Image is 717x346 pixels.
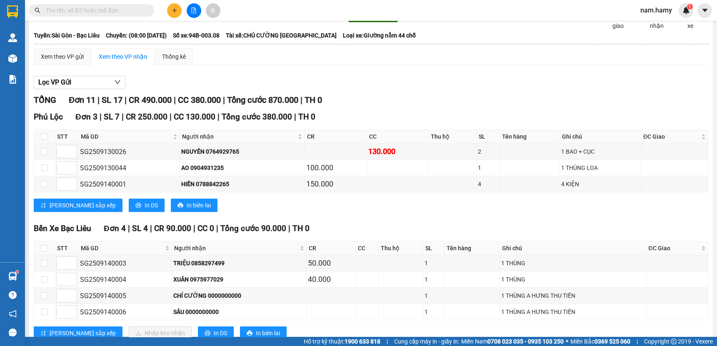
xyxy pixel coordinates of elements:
[80,274,170,285] div: SG2509140004
[8,75,17,84] img: solution-icon
[150,224,152,233] span: |
[128,224,130,233] span: |
[80,258,170,269] div: SG2509140003
[256,329,280,338] span: In biên lai
[8,272,17,281] img: warehouse-icon
[226,31,337,40] span: Tài xế: CHÚ CƯỜNG [GEOGRAPHIC_DATA]
[129,95,172,105] span: CR 490.000
[79,176,180,192] td: SG2509140001
[145,201,158,210] span: In DS
[222,112,292,122] span: Tổng cước 380.000
[114,79,121,85] span: down
[9,310,17,318] span: notification
[178,95,221,105] span: CC 380.000
[181,179,304,189] div: HIỀN 0788842265
[394,337,459,346] span: Cung cấp máy in - giấy in:
[55,241,79,255] th: STT
[478,163,498,172] div: 1
[305,95,322,105] span: TH 0
[210,7,216,13] span: aim
[16,271,18,273] sup: 1
[167,3,182,18] button: plus
[129,326,192,340] button: downloadNhập kho nhận
[429,130,477,144] th: Thu hộ
[34,32,100,39] b: Tuyến: Sài Gòn - Bạc Liêu
[561,163,640,172] div: 1 THÙNG LOA
[79,288,172,304] td: SG2509140005
[173,291,305,300] div: CHÍ CƯỜNG 0000000000
[9,329,17,336] span: message
[205,330,210,337] span: printer
[79,144,180,160] td: SG2509130026
[478,179,498,189] div: 4
[379,241,423,255] th: Thu hộ
[688,4,691,10] span: 1
[154,224,191,233] span: CR 90.000
[423,241,445,255] th: SL
[566,340,568,343] span: ⚪️
[104,112,120,122] span: SL 7
[162,52,186,61] div: Thống kê
[198,326,234,340] button: printerIn DS
[216,224,218,233] span: |
[487,338,564,345] strong: 0708 023 035 - 0935 103 250
[288,224,290,233] span: |
[697,3,712,18] button: caret-down
[634,5,679,15] span: nam.hamy
[292,224,310,233] span: TH 0
[40,202,46,209] span: sort-ascending
[81,244,163,253] span: Mã GD
[671,339,677,344] span: copyright
[173,275,305,284] div: XUÂN 0975977029
[247,330,252,337] span: printer
[308,274,354,285] div: 40.000
[80,307,170,317] div: SG2509140006
[80,179,178,189] div: SG2509140001
[75,112,97,122] span: Đơn 3
[173,259,305,268] div: TRIỆU 0858297499
[106,31,167,40] span: Chuyến: (08:00 [DATE])
[97,95,100,105] span: |
[425,307,443,316] div: 1
[227,95,298,105] span: Tổng cước 870.000
[181,163,304,172] div: AO 0904931235
[81,132,171,141] span: Mã GD
[177,202,183,209] span: printer
[648,244,699,253] span: ĐC Giao
[122,112,124,122] span: |
[99,52,147,61] div: Xem theo VP nhận
[223,95,225,105] span: |
[501,291,645,300] div: 1 THÙNG A HƯNG THU TIỀN
[174,95,176,105] span: |
[34,76,125,89] button: Lọc VP Gửi
[125,95,127,105] span: |
[501,307,645,316] div: 1 THÙNG A HƯNG THU TIỀN
[181,147,304,156] div: NGUYÊN 0764929765
[684,12,709,30] span: Trên xe
[217,112,220,122] span: |
[35,7,40,13] span: search
[193,224,195,233] span: |
[345,338,380,345] strong: 1900 633 818
[206,3,220,18] button: aim
[79,271,172,288] td: SG2509140004
[129,199,165,212] button: printerIn DS
[171,199,217,212] button: printerIn biên lai
[425,259,443,268] div: 1
[170,112,172,122] span: |
[34,112,63,122] span: Phú Lộc
[41,52,84,61] div: Xem theo VP gửi
[500,241,647,255] th: Ghi chú
[240,326,287,340] button: printerIn biên lai
[174,112,215,122] span: CC 130.000
[560,130,642,144] th: Ghi chú
[561,147,640,156] div: 1 BAO + CỤC
[294,112,296,122] span: |
[298,112,315,122] span: TH 0
[425,275,443,284] div: 1
[126,112,167,122] span: CR 250.000
[500,130,560,144] th: Tên hàng
[643,132,700,141] span: ĐC Giao
[34,326,122,340] button: sort-ascending[PERSON_NAME] sắp xếp
[343,31,416,40] span: Loại xe: Giường nằm 44 chỗ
